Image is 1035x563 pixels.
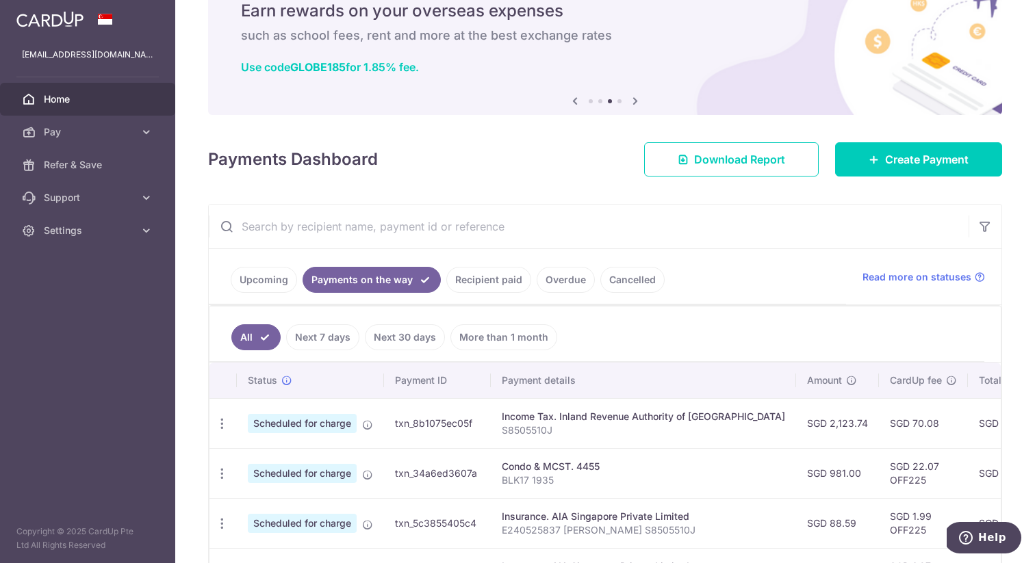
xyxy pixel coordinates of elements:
[979,374,1024,387] span: Total amt.
[862,270,985,284] a: Read more on statuses
[835,142,1002,176] a: Create Payment
[862,270,971,284] span: Read more on statuses
[248,374,277,387] span: Status
[446,267,531,293] a: Recipient paid
[796,448,879,498] td: SGD 981.00
[879,498,968,548] td: SGD 1.99 OFF225
[290,60,346,74] b: GLOBE185
[384,498,491,548] td: txn_5c3855405c4
[537,267,595,293] a: Overdue
[502,510,785,523] div: Insurance. AIA Singapore Private Limited
[248,514,357,533] span: Scheduled for charge
[248,414,357,433] span: Scheduled for charge
[644,142,819,176] a: Download Report
[303,267,441,293] a: Payments on the way
[796,398,879,448] td: SGD 2,123.74
[208,147,378,172] h4: Payments Dashboard
[384,363,491,398] th: Payment ID
[231,324,281,350] a: All
[241,27,969,44] h6: such as school fees, rent and more at the best exchange rates
[384,398,491,448] td: txn_8b1075ec05f
[879,448,968,498] td: SGD 22.07 OFF225
[502,410,785,423] div: Income Tax. Inland Revenue Authority of [GEOGRAPHIC_DATA]
[16,11,84,27] img: CardUp
[365,324,445,350] a: Next 30 days
[600,267,665,293] a: Cancelled
[44,125,134,139] span: Pay
[286,324,359,350] a: Next 7 days
[44,92,134,106] span: Home
[502,460,785,473] div: Condo & MCST. 4455
[890,374,942,387] span: CardUp fee
[694,151,785,168] span: Download Report
[807,374,842,387] span: Amount
[384,448,491,498] td: txn_34a6ed3607a
[947,522,1021,556] iframe: Opens a widget where you can find more information
[796,498,879,548] td: SGD 88.59
[502,523,785,537] p: E240525837 [PERSON_NAME] S8505510J
[44,158,134,172] span: Refer & Save
[209,205,969,248] input: Search by recipient name, payment id or reference
[491,363,796,398] th: Payment details
[44,224,134,237] span: Settings
[231,267,297,293] a: Upcoming
[885,151,969,168] span: Create Payment
[502,473,785,487] p: BLK17 1935
[248,464,357,483] span: Scheduled for charge
[502,423,785,437] p: S8505510J
[241,60,419,74] a: Use codeGLOBE185for 1.85% fee.
[44,191,134,205] span: Support
[450,324,557,350] a: More than 1 month
[879,398,968,448] td: SGD 70.08
[22,48,153,62] p: [EMAIL_ADDRESS][DOMAIN_NAME]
